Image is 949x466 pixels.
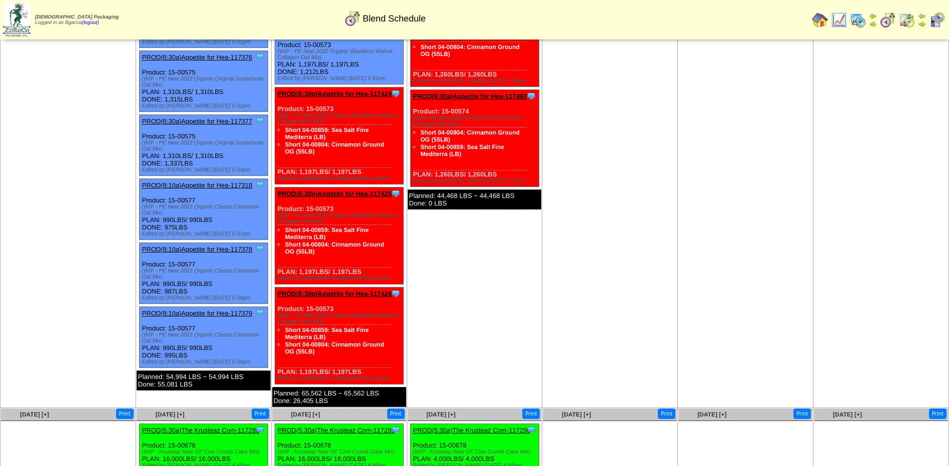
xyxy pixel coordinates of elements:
[278,175,403,181] div: Edited by [PERSON_NAME] [DATE] 2:05am
[82,20,99,25] a: (logout)
[831,12,847,28] img: line_graph.gif
[410,4,539,87] div: Product: 15-00574 PLAN: 1,260LBS / 1,260LBS
[278,375,403,381] div: Edited by [PERSON_NAME] [DATE] 2:12am
[278,290,392,297] a: PROD(6:30p)Appetite for Hea-117426
[880,12,896,28] img: calendarblend.gif
[391,88,401,98] img: Tooltip
[275,23,403,84] div: Product: 15-00573 PLAN: 1,197LBS / 1,197LBS DONE: 1,212LBS
[522,408,540,419] button: Print
[413,78,539,84] div: Edited by [PERSON_NAME] [DATE] 7:25pm
[142,181,252,189] a: PROD(8:10a)Appetite for Hea-117318
[142,204,268,216] div: (WIP - PE New 2022 Organic Classic Cinnamon Oat Mix)
[142,359,268,365] div: Edited by [PERSON_NAME] [DATE] 6:39pm
[255,308,265,318] img: Tooltip
[142,449,268,455] div: (WIP - Krusteaz New GF Cinn Crumb Cake Mix)
[408,189,542,209] div: Planned: 44,468 LBS ~ 44,468 LBS Done: 0 LBS
[142,245,252,253] a: PROD(8:10a)Appetite for Hea-117378
[421,43,520,57] a: Short 04-00804: Cinnamon Ground OG (55LB)
[391,188,401,198] img: Tooltip
[869,12,877,20] img: arrowleft.gif
[139,307,268,368] div: Product: 15-00577 PLAN: 990LBS / 990LBS DONE: 995LBS
[156,411,185,418] a: [DATE] [+]
[278,426,395,434] a: PROD(5:30a)The Krusteaz Com-117289
[278,212,403,224] div: (WIP - PE New 2022 Organic Blueberry Walnut Collagen Oat Mix)
[285,126,369,140] a: Short 04-00859: Sea Salt Fine Mediterra (LB)
[391,288,401,298] img: Tooltip
[391,425,401,435] img: Tooltip
[658,408,675,419] button: Print
[255,52,265,62] img: Tooltip
[345,10,361,26] img: calendarblend.gif
[142,295,268,301] div: Edited by [PERSON_NAME] [DATE] 6:38pm
[35,14,119,20] span: [DEMOGRAPHIC_DATA] Packaging
[285,326,369,340] a: Short 04-00859: Sea Salt Fine Mediterra (LB)
[899,12,915,28] img: calendarinout.gif
[278,275,403,281] div: Edited by [PERSON_NAME] [DATE] 2:06am
[142,117,252,125] a: PROD(6:30a)Appetite for Hea-117377
[116,408,134,419] button: Print
[139,179,268,240] div: Product: 15-00577 PLAN: 990LBS / 990LBS DONE: 975LBS
[421,143,504,157] a: Short 04-00859: Sea Salt Fine Mediterra (LB)
[363,13,426,24] span: Blend Schedule
[278,75,403,81] div: Edited by [PERSON_NAME] [DATE] 6:41pm
[278,48,403,60] div: (WIP - PE New 2022 Organic Blueberry Walnut Collagen Oat Mix)
[929,12,945,28] img: calendarcustomer.gif
[413,449,539,455] div: (WIP - Krusteaz New GF Cinn Crumb Cake Mix)
[278,90,392,97] a: PROD(6:30p)Appetite for Hea-117424
[142,268,268,280] div: (WIP - PE New 2022 Organic Classic Cinnamon Oat Mix)
[812,12,828,28] img: home.gif
[526,91,536,101] img: Tooltip
[142,426,260,434] a: PROD(5:30a)The Krusteaz Com-117288
[255,180,265,190] img: Tooltip
[387,408,405,419] button: Print
[20,411,49,418] span: [DATE] [+]
[850,12,866,28] img: calendarprod.gif
[3,3,31,36] img: zoroco-logo-small.webp
[833,411,862,418] a: [DATE] [+]
[285,226,369,240] a: Short 04-00859: Sea Salt Fine Mediterra (LB)
[285,141,384,155] a: Short 04-00804: Cinnamon Ground OG (55LB)
[278,449,403,455] div: (WIP - Krusteaz New GF Cinn Crumb Cake Mix)
[142,309,252,317] a: PROD(8:10a)Appetite for Hea-117379
[410,90,539,187] div: Product: 15-00574 PLAN: 1,260LBS / 1,260LBS
[562,411,591,418] a: [DATE] [+]
[278,312,403,324] div: (WIP - PE New 2022 Organic Blueberry Walnut Collagen Oat Mix)
[929,408,946,419] button: Print
[35,14,119,25] span: Logged in as Bgarcia
[137,370,271,390] div: Planned: 54,994 LBS ~ 54,994 LBS Done: 55,081 LBS
[421,129,520,143] a: Short 04-00804: Cinnamon Ground OG (55LB)
[142,231,268,237] div: Edited by [PERSON_NAME] [DATE] 6:37pm
[142,103,268,109] div: Edited by [PERSON_NAME] [DATE] 6:32pm
[142,76,268,88] div: (WIP - PE New 2022 Organic Original Superfoods Oat Mix)
[255,425,265,435] img: Tooltip
[278,190,392,197] a: PROD(6:30p)Appetite for Hea-117425
[142,332,268,344] div: (WIP - PE New 2022 Organic Classic Cinnamon Oat Mix)
[252,408,269,419] button: Print
[918,20,926,28] img: arrowright.gif
[272,387,406,407] div: Planned: 65,562 LBS ~ 65,562 LBS Done: 26,405 LBS
[142,167,268,173] div: Edited by [PERSON_NAME] [DATE] 6:33pm
[413,426,531,434] a: PROD(5:30a)The Krusteaz Com-117290
[291,411,320,418] span: [DATE] [+]
[526,425,536,435] img: Tooltip
[869,20,877,28] img: arrowright.gif
[275,287,403,384] div: Product: 15-00573 PLAN: 1,197LBS / 1,197LBS
[918,12,926,20] img: arrowleft.gif
[793,408,811,419] button: Print
[139,115,268,176] div: Product: 15-00575 PLAN: 1,310LBS / 1,310LBS DONE: 1,337LBS
[255,116,265,126] img: Tooltip
[139,51,268,112] div: Product: 15-00575 PLAN: 1,310LBS / 1,310LBS DONE: 1,315LBS
[285,241,384,255] a: Short 04-00804: Cinnamon Ground OG (55LB)
[697,411,726,418] a: [DATE] [+]
[142,53,252,61] a: PROD(6:30a)Appetite for Hea-117376
[139,243,268,304] div: Product: 15-00577 PLAN: 990LBS / 990LBS DONE: 987LBS
[413,92,527,100] a: PROD(6:30a)Appetite for Hea-117460
[275,87,403,184] div: Product: 15-00573 PLAN: 1,197LBS / 1,197LBS
[413,178,539,184] div: Edited by [PERSON_NAME] [DATE] 7:27pm
[426,411,455,418] a: [DATE] [+]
